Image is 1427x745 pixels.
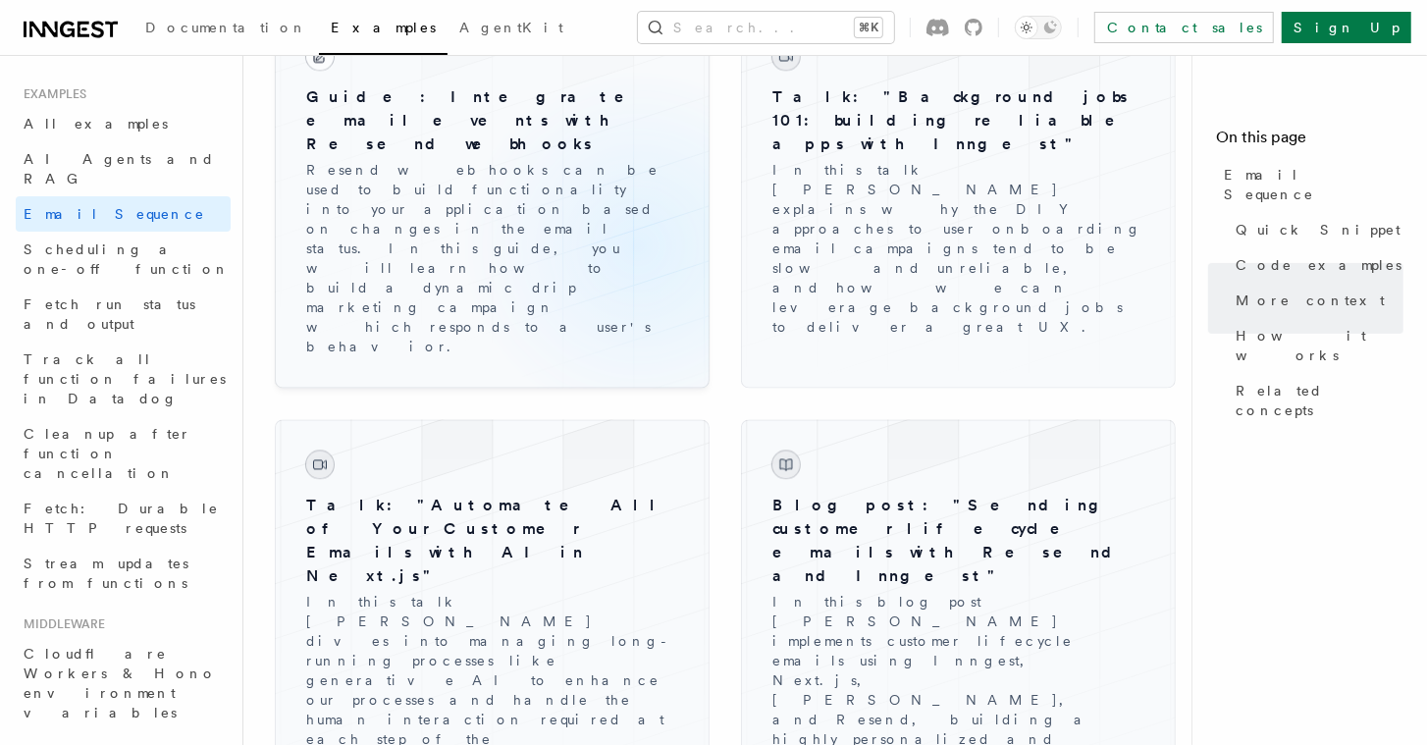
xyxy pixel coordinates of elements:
[16,342,231,416] a: Track all function failures in Datadog
[459,20,563,35] span: AgentKit
[291,27,694,373] a: Guide: Integrate email events with Resend webhooksResend webhooks can be used to build functional...
[24,206,205,222] span: Email Sequence
[145,20,307,35] span: Documentation
[16,616,105,632] span: Middleware
[306,161,678,357] p: Resend webhooks can be used to build functionality into your application based on changes in the ...
[1228,247,1403,283] a: Code examples
[16,636,231,730] a: Cloudflare Workers & Hono environment variables
[24,351,226,406] span: Track all function failures in Datadog
[1228,212,1403,247] a: Quick Snippet
[1228,283,1403,318] a: More context
[24,116,168,132] span: All examples
[757,27,1160,353] a: Talk: "Background jobs 101: building reliable apps with Inngest"In this talk [PERSON_NAME] explai...
[24,556,188,591] span: Stream updates from functions
[772,495,1144,589] h3: Blog post: "Sending customer lifecycle emails with Resend and Inngest"
[772,161,1144,338] p: In this talk [PERSON_NAME] explains why the DIY approaches to user onboarding email campaigns ten...
[1228,318,1403,373] a: How it works
[24,646,217,720] span: Cloudflare Workers & Hono environment variables
[16,416,231,491] a: Cleanup after function cancellation
[16,86,86,102] span: Examples
[24,296,195,332] span: Fetch run status and output
[133,6,319,53] a: Documentation
[16,287,231,342] a: Fetch run status and output
[306,86,678,157] h3: Guide: Integrate email events with Resend webhooks
[331,20,436,35] span: Examples
[1236,220,1401,239] span: Quick Snippet
[448,6,575,53] a: AgentKit
[1236,326,1403,365] span: How it works
[1094,12,1274,43] a: Contact sales
[16,106,231,141] a: All examples
[638,12,894,43] button: Search...⌘K
[16,196,231,232] a: Email Sequence
[855,18,882,37] kbd: ⌘K
[16,141,231,196] a: AI Agents and RAG
[16,232,231,287] a: Scheduling a one-off function
[1216,157,1403,212] a: Email Sequence
[319,6,448,55] a: Examples
[24,426,191,481] span: Cleanup after function cancellation
[1236,381,1403,420] span: Related concepts
[772,86,1144,157] h3: Talk: "Background jobs 101: building reliable apps with Inngest"
[16,546,231,601] a: Stream updates from functions
[306,495,678,589] h3: Talk: "Automate All of Your Customer Emails with AI in Next.js"
[24,241,230,277] span: Scheduling a one-off function
[1216,126,1403,157] h4: On this page
[1236,291,1385,310] span: More context
[1015,16,1062,39] button: Toggle dark mode
[24,151,215,186] span: AI Agents and RAG
[1228,373,1403,428] a: Related concepts
[24,501,219,536] span: Fetch: Durable HTTP requests
[1282,12,1411,43] a: Sign Up
[1236,255,1401,275] span: Code examples
[16,491,231,546] a: Fetch: Durable HTTP requests
[1224,165,1403,204] span: Email Sequence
